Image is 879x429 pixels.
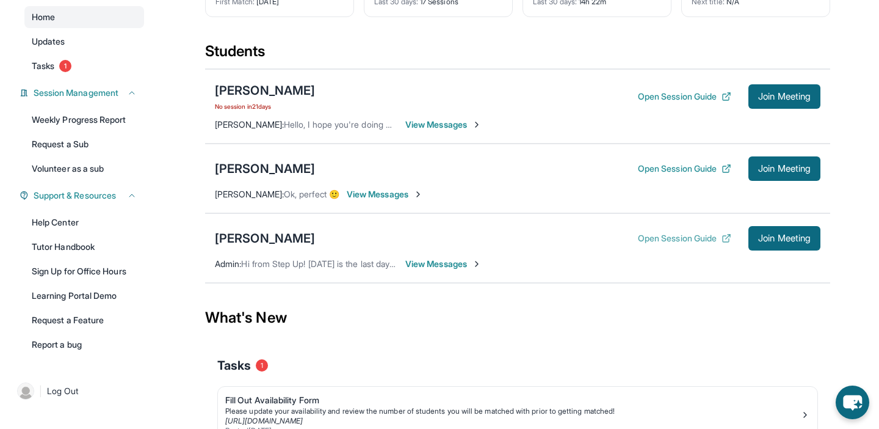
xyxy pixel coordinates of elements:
img: Chevron-Right [472,120,482,130]
img: user-img [17,383,34,400]
a: Sign Up for Office Hours [24,260,144,282]
span: No session in 21 days [215,101,315,111]
div: [PERSON_NAME] [215,160,315,177]
button: Open Session Guide [638,163,731,175]
button: Session Management [29,87,137,99]
a: Tasks1 [24,55,144,77]
span: 1 [256,359,268,372]
div: Fill Out Availability Form [225,394,800,406]
button: Support & Resources [29,189,137,202]
span: Admin : [215,258,241,269]
span: 1 [59,60,71,72]
span: | [39,384,42,398]
span: Join Meeting [758,165,811,172]
div: [PERSON_NAME] [215,230,315,247]
button: Join Meeting [748,84,820,109]
div: What's New [205,291,830,345]
span: View Messages [347,188,423,200]
div: [PERSON_NAME] [215,82,315,99]
a: Weekly Progress Report [24,109,144,131]
a: Help Center [24,211,144,233]
span: [PERSON_NAME] : [215,119,284,130]
span: Ok, perfect 🙂 [284,189,339,199]
span: Home [32,11,55,23]
img: Chevron-Right [472,259,482,269]
button: Open Session Guide [638,90,731,103]
a: Tutor Handbook [24,236,144,258]
a: Home [24,6,144,28]
span: Tasks [217,357,251,374]
button: Open Session Guide [638,232,731,244]
span: Hello, I hope you're doing well. Is [PERSON_NAME] available for tutoring at 6 p.m. [DATE]? [284,119,630,130]
span: Join Meeting [758,93,811,100]
a: |Log Out [12,378,144,405]
a: Report a bug [24,334,144,356]
a: Request a Feature [24,309,144,331]
a: Request a Sub [24,133,144,155]
span: Join Meeting [758,235,811,242]
span: Session Management [34,87,118,99]
a: Updates [24,31,144,53]
span: View Messages [405,119,482,131]
span: Tasks [32,60,54,72]
a: Learning Portal Demo [24,285,144,307]
span: Log Out [47,385,79,397]
span: Support & Resources [34,189,116,202]
a: [URL][DOMAIN_NAME] [225,416,303,425]
button: chat-button [836,386,869,419]
span: Updates [32,35,65,48]
span: View Messages [405,258,482,270]
div: Please update your availability and review the number of students you will be matched with prior ... [225,406,800,416]
img: Chevron-Right [413,189,423,199]
span: [PERSON_NAME] : [215,189,284,199]
button: Join Meeting [748,156,820,181]
button: Join Meeting [748,226,820,251]
a: Volunteer as a sub [24,158,144,180]
div: Students [205,42,830,68]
